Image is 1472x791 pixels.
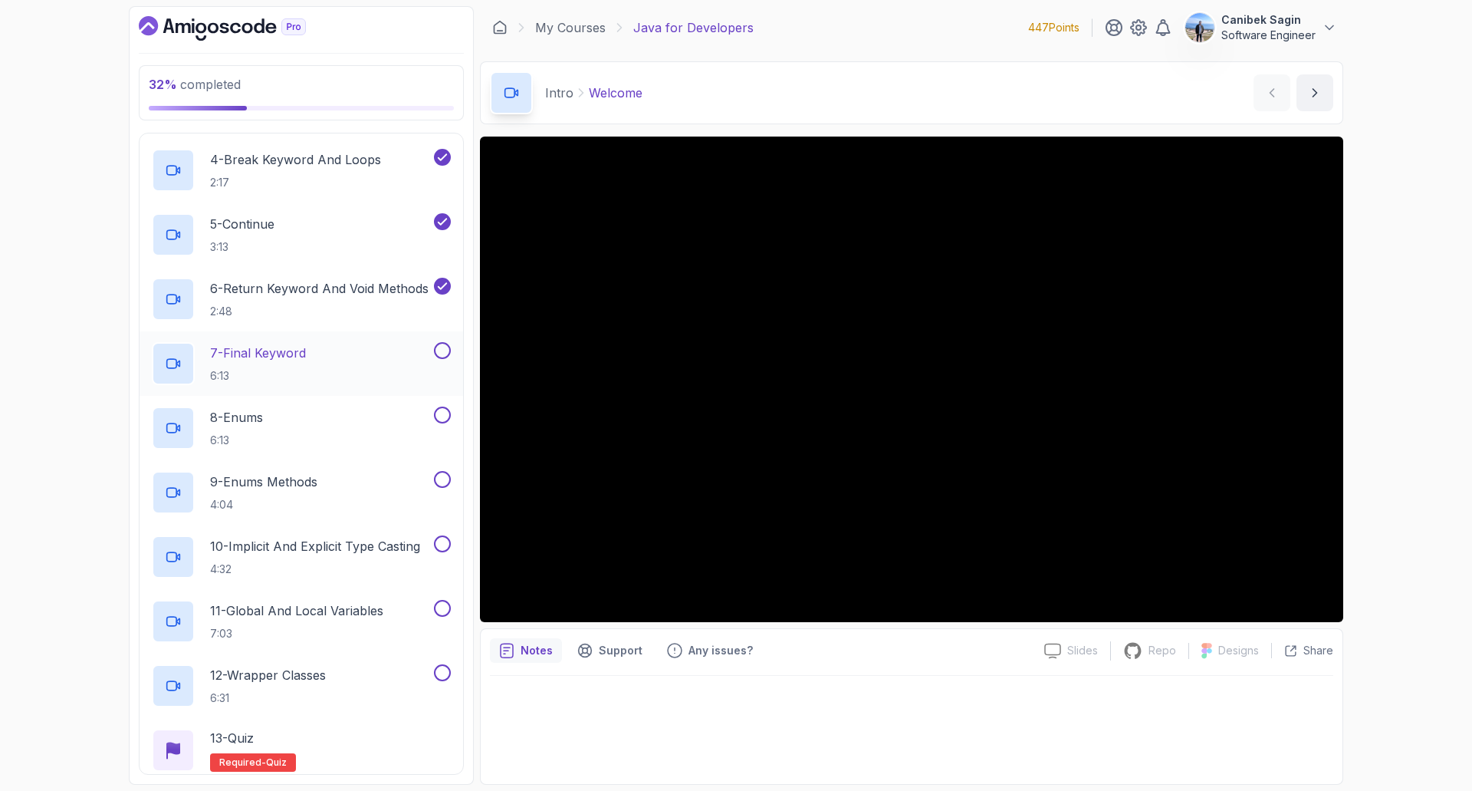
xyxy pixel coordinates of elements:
button: Share [1271,643,1333,658]
p: Software Engineer [1221,28,1316,43]
p: Java for Developers [633,18,754,37]
p: 6:13 [210,368,306,384]
p: 7:03 [210,626,383,641]
p: 447 Points [1028,20,1079,35]
img: user profile image [1185,13,1214,42]
p: Repo [1148,643,1176,658]
p: Support [599,643,642,658]
p: 9 - Enums Methods [210,473,317,491]
p: Slides [1067,643,1098,658]
button: 11-Global And Local Variables7:03 [152,600,451,643]
button: notes button [490,638,562,663]
button: 12-Wrapper Classes6:31 [152,664,451,707]
p: 11 - Global And Local Variables [210,601,383,620]
p: 13 - Quiz [210,729,254,747]
button: Support button [568,638,652,663]
p: Welcome [589,84,642,102]
span: completed [149,77,241,92]
button: 13-QuizRequired-quiz [152,729,451,772]
a: Dashboard [492,20,508,35]
button: previous content [1253,74,1290,111]
span: Required- [219,756,266,769]
p: 6 - Return Keyword And Void Methods [210,279,429,298]
p: 6:31 [210,690,326,706]
p: 4:32 [210,562,420,577]
button: 9-Enums Methods4:04 [152,471,451,514]
button: 4-Break Keyword And Loops2:17 [152,149,451,192]
iframe: 1 - Hi [480,137,1343,622]
p: 6:13 [210,433,263,448]
p: 3:13 [210,239,274,255]
p: 8 - Enums [210,408,263,427]
p: 4 - Break Keyword And Loops [210,150,381,169]
p: Canibek Sagin [1221,12,1316,28]
p: 10 - Implicit And Explicit Type Casting [210,537,420,555]
p: 2:48 [210,304,429,319]
a: My Courses [535,18,606,37]
button: 6-Return Keyword And Void Methods2:48 [152,278,451,321]
p: Share [1303,643,1333,658]
button: 8-Enums6:13 [152,407,451,450]
span: quiz [266,756,287,769]
p: 5 - Continue [210,215,274,233]
button: user profile imageCanibek SaginSoftware Engineer [1184,12,1337,43]
p: 2:17 [210,175,381,190]
a: Dashboard [139,16,341,41]
p: Designs [1218,643,1259,658]
button: 5-Continue3:13 [152,213,451,256]
button: 10-Implicit And Explicit Type Casting4:32 [152,536,451,578]
p: 4:04 [210,497,317,513]
p: Notes [521,643,553,658]
p: 12 - Wrapper Classes [210,666,326,684]
p: Any issues? [688,643,753,658]
span: 32 % [149,77,177,92]
p: Intro [545,84,573,102]
button: next content [1296,74,1333,111]
button: 7-Final Keyword6:13 [152,342,451,385]
p: 7 - Final Keyword [210,344,306,362]
button: Feedback button [658,638,762,663]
